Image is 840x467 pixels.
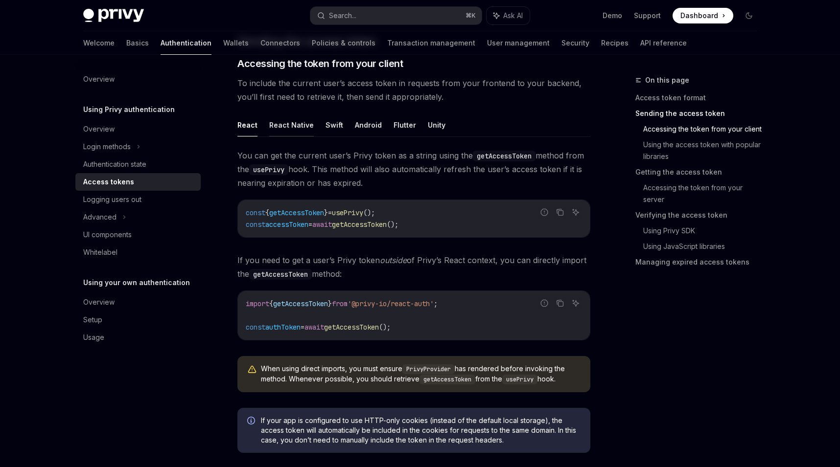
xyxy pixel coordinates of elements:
[643,137,765,164] a: Using the access token with popular libraries
[261,364,581,384] span: When using direct imports, you must ensure has rendered before invoking the method. Whenever poss...
[161,31,211,55] a: Authentication
[75,329,201,346] a: Usage
[246,323,265,332] span: const
[324,323,379,332] span: getAccessToken
[269,208,324,217] span: getAccessToken
[75,191,201,208] a: Logging users out
[538,206,551,219] button: Report incorrect code
[394,113,416,136] button: Flutter
[312,31,375,55] a: Policies & controls
[466,12,476,20] span: ⌘ K
[126,31,149,55] a: Basics
[83,9,144,22] img: dark logo
[502,375,537,384] code: usePrivy
[83,246,117,258] div: Whitelabel
[269,113,314,136] button: React Native
[308,220,312,229] span: =
[428,113,445,136] button: Unity
[75,70,201,88] a: Overview
[260,31,300,55] a: Connectors
[273,299,328,308] span: getAccessToken
[332,208,363,217] span: usePrivy
[83,296,115,308] div: Overview
[402,364,455,374] code: PrivyProvider
[83,73,115,85] div: Overview
[83,314,102,326] div: Setup
[363,208,375,217] span: ();
[83,158,146,170] div: Authentication state
[328,208,332,217] span: =
[643,239,765,254] a: Using JavaScript libraries
[265,208,269,217] span: {
[237,253,590,281] span: If you need to get a user’s Privy token of Privy’s React context, you can directly import the met...
[83,31,115,55] a: Welcome
[680,11,718,21] span: Dashboard
[83,332,104,343] div: Usage
[673,8,733,23] a: Dashboard
[643,223,765,239] a: Using Privy SDK
[261,416,581,445] span: If your app is configured to use HTTP-only cookies (instead of the default local storage), the ac...
[635,106,765,121] a: Sending the access token
[379,323,391,332] span: ();
[75,173,201,191] a: Access tokens
[246,220,265,229] span: const
[83,194,141,205] div: Logging users out
[269,299,273,308] span: {
[83,104,175,115] h5: Using Privy authentication
[75,293,201,311] a: Overview
[538,297,551,310] button: Report incorrect code
[635,207,765,223] a: Verifying the access token
[487,31,550,55] a: User management
[237,57,403,70] span: Accessing the token from your client
[246,299,269,308] span: import
[561,31,589,55] a: Security
[420,375,475,384] code: getAccessToken
[324,208,328,217] span: }
[249,164,288,175] code: usePrivy
[601,31,629,55] a: Recipes
[237,76,590,104] span: To include the current user’s access token in requests from your frontend to your backend, you’ll...
[645,74,689,86] span: On this page
[634,11,661,21] a: Support
[355,113,382,136] button: Android
[83,211,117,223] div: Advanced
[332,220,387,229] span: getAccessToken
[473,151,536,161] code: getAccessToken
[328,299,332,308] span: }
[75,156,201,173] a: Authentication state
[83,176,134,188] div: Access tokens
[635,254,765,270] a: Managing expired access tokens
[75,244,201,261] a: Whitelabel
[434,299,438,308] span: ;
[635,164,765,180] a: Getting the access token
[75,226,201,244] a: UI components
[635,90,765,106] a: Access token format
[554,206,566,219] button: Copy the contents from the code block
[380,255,407,265] em: outside
[387,220,398,229] span: ();
[83,141,131,153] div: Login methods
[265,220,308,229] span: accessToken
[348,299,434,308] span: '@privy-io/react-auth'
[603,11,622,21] a: Demo
[741,8,757,23] button: Toggle dark mode
[643,121,765,137] a: Accessing the token from your client
[83,123,115,135] div: Overview
[310,7,482,24] button: Search...⌘K
[75,120,201,138] a: Overview
[487,7,530,24] button: Ask AI
[75,311,201,329] a: Setup
[332,299,348,308] span: from
[237,113,257,136] button: React
[329,10,356,22] div: Search...
[569,206,582,219] button: Ask AI
[312,220,332,229] span: await
[223,31,249,55] a: Wallets
[237,149,590,190] span: You can get the current user’s Privy token as a string using the method from the hook. This metho...
[503,11,523,21] span: Ask AI
[569,297,582,310] button: Ask AI
[247,365,257,375] svg: Warning
[643,180,765,207] a: Accessing the token from your server
[83,229,132,241] div: UI components
[301,323,304,332] span: =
